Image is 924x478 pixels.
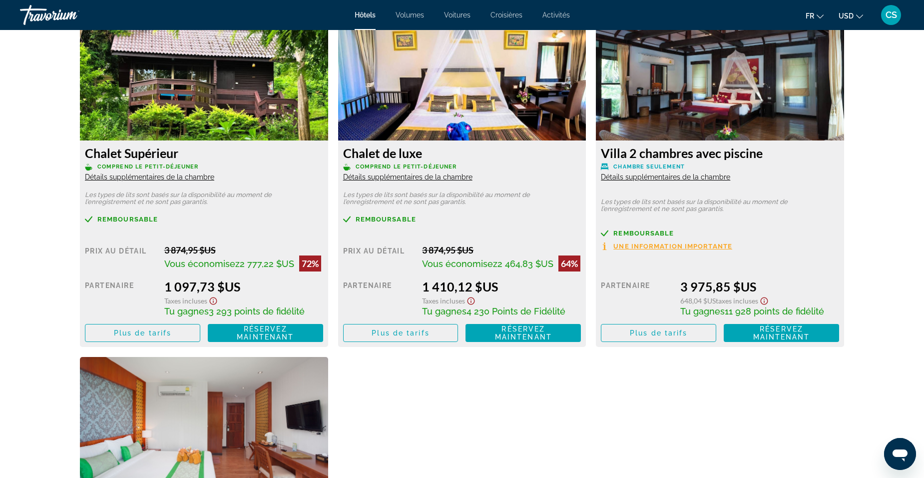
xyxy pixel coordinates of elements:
span: Taxes incluses [716,296,758,305]
button: Plus de tarifs [343,324,459,342]
button: Afficher l’avis de non-responsabilité sur les taxes et les frais [758,294,770,305]
p: Les types de lits sont basés sur la disponibilité au moment de l’enregistrement et ne sont pas ga... [85,191,323,205]
div: 72% [299,255,321,271]
span: 2 464,83 $US [497,258,553,269]
a: Remboursable [85,215,323,223]
span: Tu gagnes [680,306,725,316]
span: 4 230 Points de Fidélité [466,306,565,316]
button: Réservez maintenant [208,324,323,342]
span: Détails supplémentaires de la chambre [85,173,214,181]
div: Partenaire [85,279,157,316]
div: Partenaire [343,279,415,316]
span: Détails supplémentaires de la chambre [343,173,472,181]
button: Menu utilisateur [878,4,904,25]
button: Changer la langue [806,8,824,23]
div: Prix au détail [85,244,157,271]
span: Remboursable [356,216,416,222]
font: Villa 2 chambres avec piscine [601,145,763,160]
span: Tu gagnes [164,306,209,316]
button: Afficher l’avis de non-responsabilité sur les taxes et les frais [465,294,477,305]
font: Chalet de luxe [343,145,422,160]
a: Activités [542,11,570,19]
button: Réservez maintenant [465,324,581,342]
button: Afficher l’avis de non-responsabilité sur les taxes et les frais [207,294,219,305]
span: CS [886,10,897,20]
span: Vous économisez [164,258,240,269]
font: 1 097,73 $US [164,279,240,294]
span: Comprend le petit-déjeuner [356,163,457,170]
font: Chalet Supérieur [85,145,178,160]
a: Remboursable [343,215,581,223]
font: 3 975,85 $US [680,279,756,294]
a: Croisières [490,11,522,19]
button: Une information importante [601,242,732,250]
span: Comprend le petit-déjeuner [97,163,199,170]
button: Réservez maintenant [724,324,839,342]
span: 3 293 points de fidélité [209,306,305,316]
p: Les types de lits sont basés sur la disponibilité au moment de l’enregistrement et ne sont pas ga... [343,191,581,205]
img: 3d7ee949-beda-434d-a758-22c52458e9c2.jpeg [338,15,586,140]
a: Volumes [396,11,424,19]
span: Vous économisez [422,258,497,269]
span: Fr [806,12,814,20]
div: Partenaire [601,279,673,316]
span: Détails supplémentaires de la chambre [601,173,730,181]
span: 11 928 points de fidélité [725,306,824,316]
div: 3 874,95 $US [422,244,581,255]
img: 72a76dfe-a552-4a23-8800-bfe8b355ce1e.jpeg [596,15,844,140]
span: Réservez maintenant [495,325,552,341]
a: Remboursable [601,229,839,237]
span: 648,04 $US [680,296,716,305]
span: Taxes incluses [422,296,465,305]
button: Changer de devise [839,8,863,23]
p: Les types de lits sont basés sur la disponibilité au moment de l’enregistrement et ne sont pas ga... [601,198,839,212]
span: Plus de tarifs [372,329,429,337]
span: USD [839,12,854,20]
span: Plus de tarifs [114,329,171,337]
div: Prix au détail [343,244,415,271]
img: b4e6caa4-d3a5-4ea2-87f3-1e2b7c4c0b63.jpeg [80,15,328,140]
div: 3 874,95 $US [164,244,323,255]
span: Plus de tarifs [630,329,687,337]
span: Tu gagnes [422,306,466,316]
a: Hôtels [355,11,376,19]
button: Plus de tarifs [601,324,716,342]
div: 64% [558,255,580,271]
span: Réservez maintenant [753,325,810,341]
span: Taxes incluses [164,296,207,305]
button: Plus de tarifs [85,324,200,342]
span: Remboursable [97,216,158,222]
span: Réservez maintenant [237,325,294,341]
font: 1 410,12 $US [422,279,498,294]
a: Voitures [444,11,470,19]
span: Remboursable [613,230,674,236]
a: Travorium [20,2,120,28]
iframe: Bouton de lancement de la fenêtre de messagerie [884,438,916,470]
span: 2 777,22 $US [240,258,294,269]
span: Chambre seulement [613,163,685,170]
span: Une information importante [613,243,732,249]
